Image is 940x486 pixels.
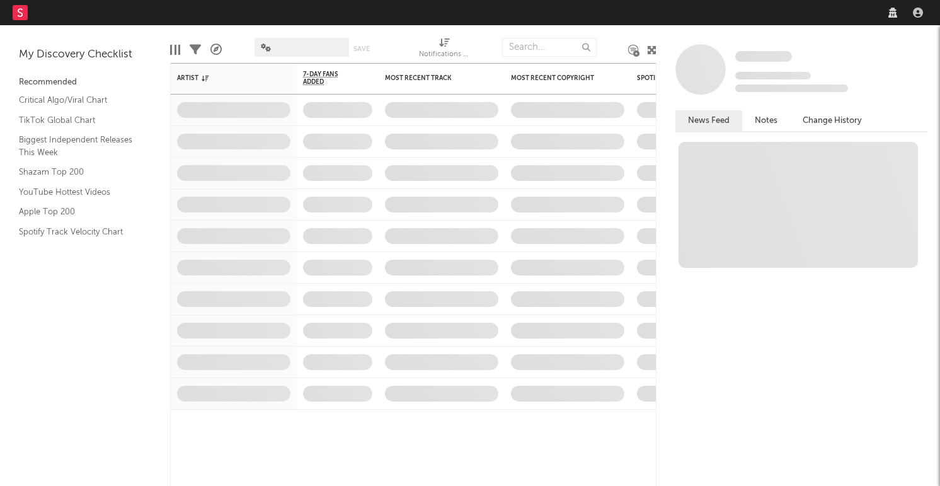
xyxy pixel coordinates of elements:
a: Biggest Independent Releases This Week [19,133,139,159]
a: TikTok Global Chart [19,113,139,127]
input: Search... [502,38,597,57]
div: Most Recent Track [385,74,479,82]
span: Some Artist [735,51,792,62]
div: My Discovery Checklist [19,47,151,62]
a: Apple Top 200 [19,205,139,219]
div: Recommended [19,75,151,90]
button: Notes [742,110,790,131]
div: Notifications (Artist) [419,47,469,62]
span: 0 fans last week [735,84,848,92]
div: Notifications (Artist) [419,32,469,68]
div: Edit Columns [170,32,180,68]
div: Spotify Monthly Listeners [637,74,731,82]
button: Save [353,45,370,52]
a: YouTube Hottest Videos [19,185,139,199]
a: Some Artist [735,50,792,63]
a: Spotify Track Velocity Chart [19,225,139,239]
span: Tracking Since: [DATE] [735,72,811,79]
a: Critical Algo/Viral Chart [19,93,139,107]
button: Change History [790,110,874,131]
div: Artist [177,74,272,82]
div: A&R Pipeline [210,32,222,68]
a: Recommended For You [19,245,139,258]
span: 7-Day Fans Added [303,71,353,86]
div: Most Recent Copyright [511,74,605,82]
a: Shazam Top 200 [19,165,139,179]
div: Filters [190,32,201,68]
button: News Feed [675,110,742,131]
